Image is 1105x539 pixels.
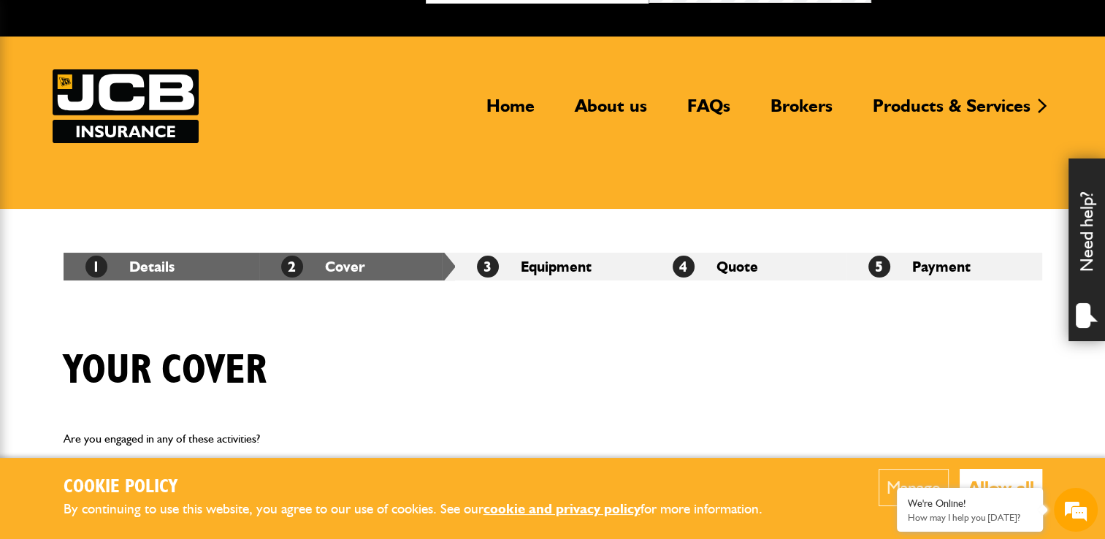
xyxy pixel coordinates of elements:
[19,135,267,167] input: Enter your last name
[862,95,1041,129] a: Products & Services
[960,469,1042,506] button: Allow all
[64,346,267,395] h1: Your cover
[868,256,890,278] span: 5
[199,424,265,443] em: Start Chat
[477,256,499,278] span: 3
[19,221,267,253] input: Enter your phone number
[1068,158,1105,341] div: Need help?
[53,69,199,143] img: JCB Insurance Services logo
[475,95,546,129] a: Home
[19,264,267,412] textarea: Type your message and hit 'Enter'
[53,69,199,143] a: JCB Insurance Services
[76,82,245,101] div: Chat with us now
[846,253,1042,280] li: Payment
[879,469,949,506] button: Manage
[455,253,651,280] li: Equipment
[19,178,267,210] input: Enter your email address
[760,95,844,129] a: Brokers
[483,500,641,517] a: cookie and privacy policy
[564,95,658,129] a: About us
[676,95,741,129] a: FAQs
[64,476,787,499] h2: Cookie Policy
[64,429,708,448] p: Are you engaged in any of these activities?
[240,7,275,42] div: Minimize live chat window
[908,497,1032,510] div: We're Online!
[85,256,107,278] span: 1
[25,81,61,102] img: d_20077148190_company_1631870298795_20077148190
[673,256,695,278] span: 4
[281,256,303,278] span: 2
[64,498,787,521] p: By continuing to use this website, you agree to our use of cookies. See our for more information.
[85,258,175,275] a: 1Details
[651,253,846,280] li: Quote
[259,253,455,280] li: Cover
[908,512,1032,523] p: How may I help you today?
